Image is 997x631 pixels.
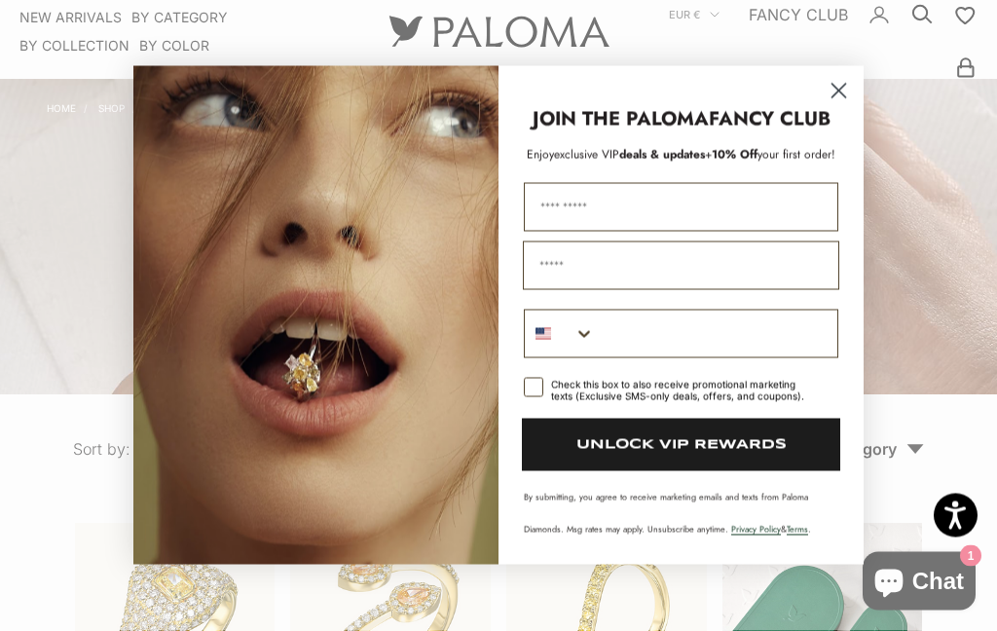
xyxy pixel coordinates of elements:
[524,183,838,232] input: First Name
[527,146,554,164] span: Enjoy
[787,523,808,536] a: Terms
[524,491,838,536] p: By submitting, you agree to receive marketing emails and texts from Paloma Diamonds. Msg rates ma...
[535,326,551,342] img: United States
[712,146,757,164] span: 10% Off
[822,74,856,108] button: Close dialog
[523,241,839,290] input: Email
[522,419,840,471] button: UNLOCK VIP REWARDS
[709,105,831,133] strong: FANCY CLUB
[551,379,815,402] div: Check this box to also receive promotional marketing texts (Exclusive SMS-only deals, offers, and...
[554,146,619,164] span: exclusive VIP
[533,105,709,133] strong: JOIN THE PALOMA
[731,523,811,536] span: & .
[525,311,595,357] button: Search Countries
[731,523,781,536] a: Privacy Policy
[705,146,835,164] span: + your first order!
[554,146,705,164] span: deals & updates
[133,66,498,565] img: Loading...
